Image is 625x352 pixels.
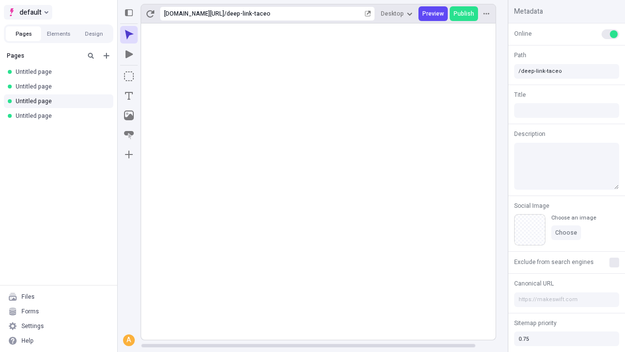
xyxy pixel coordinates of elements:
[454,10,474,18] span: Publish
[224,10,227,18] div: /
[16,68,105,76] div: Untitled page
[4,5,52,20] button: Select site
[164,10,224,18] div: [URL][DOMAIN_NAME]
[514,292,619,307] input: https://makeswift.com
[551,225,581,240] button: Choose
[377,6,417,21] button: Desktop
[555,229,577,237] span: Choose
[21,308,39,315] div: Forms
[41,26,76,41] button: Elements
[418,6,448,21] button: Preview
[514,279,554,288] span: Canonical URL
[7,52,81,60] div: Pages
[124,335,134,345] div: A
[16,112,105,120] div: Untitled page
[450,6,478,21] button: Publish
[16,83,105,90] div: Untitled page
[514,29,532,38] span: Online
[21,337,34,345] div: Help
[6,26,41,41] button: Pages
[514,90,526,99] span: Title
[514,51,526,60] span: Path
[514,258,594,266] span: Exclude from search engines
[514,319,557,328] span: Sitemap priority
[227,10,363,18] div: deep-link-taceo
[21,293,35,301] div: Files
[120,126,138,144] button: Button
[101,50,112,62] button: Add new
[20,6,42,18] span: default
[120,107,138,124] button: Image
[422,10,444,18] span: Preview
[120,67,138,85] button: Box
[514,130,545,138] span: Description
[514,201,549,210] span: Social Image
[16,97,105,105] div: Untitled page
[120,87,138,105] button: Text
[551,214,596,221] div: Choose an image
[381,10,404,18] span: Desktop
[21,322,44,330] div: Settings
[76,26,111,41] button: Design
